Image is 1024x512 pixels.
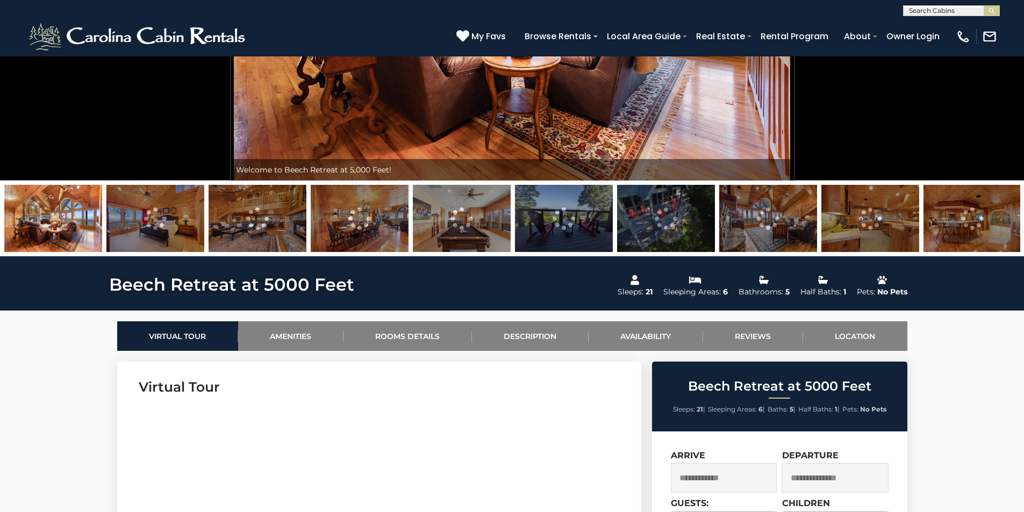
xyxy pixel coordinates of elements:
a: Local Area Guide [601,27,686,46]
strong: 5 [790,405,793,413]
a: Real Estate [691,27,750,46]
li: | [708,402,765,416]
label: Arrive [671,450,705,460]
img: 164001770 [209,185,306,252]
img: 164001749 [106,185,204,252]
label: Children [782,498,830,508]
h3: Virtual Tour [139,378,620,396]
img: White-1-2.png [27,20,250,53]
strong: 6 [758,405,763,413]
span: Baths: [768,405,788,413]
img: 164001772 [821,185,919,252]
strong: 21 [697,405,703,413]
a: Amenities [238,321,343,351]
label: Departure [782,450,839,460]
img: mail-regular-white.png [982,29,997,44]
strong: No Pets [860,405,886,413]
img: 165048638 [617,185,715,252]
img: 164001753 [413,185,511,252]
span: Sleeps: [673,405,695,413]
h2: Beech Retreat at 5000 Feet [655,379,905,393]
li: | [798,402,840,416]
a: About [839,27,876,46]
img: 164001769 [923,185,1021,252]
a: Virtual Tour [117,321,238,351]
a: Rooms Details [343,321,472,351]
a: Browse Rentals [519,27,597,46]
a: Reviews [703,321,803,351]
a: Owner Login [881,27,945,46]
a: Location [803,321,907,351]
li: | [768,402,796,416]
img: 165036301 [515,185,613,252]
span: Pets: [842,405,858,413]
span: My Favs [471,30,506,43]
img: 164001762 [311,185,409,252]
li: | [673,402,705,416]
a: Availability [589,321,703,351]
a: Description [472,321,589,351]
img: 164001759 [719,185,817,252]
strong: 1 [835,405,837,413]
img: 164001760 [4,185,102,252]
img: phone-regular-white.png [956,29,971,44]
a: My Favs [456,30,509,44]
a: Rental Program [755,27,834,46]
label: Guests: [671,498,708,508]
span: Half Baths: [798,405,833,413]
span: Sleeping Areas: [708,405,757,413]
div: Welcome to Beech Retreat at 5,000 Feet! [231,159,794,181]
